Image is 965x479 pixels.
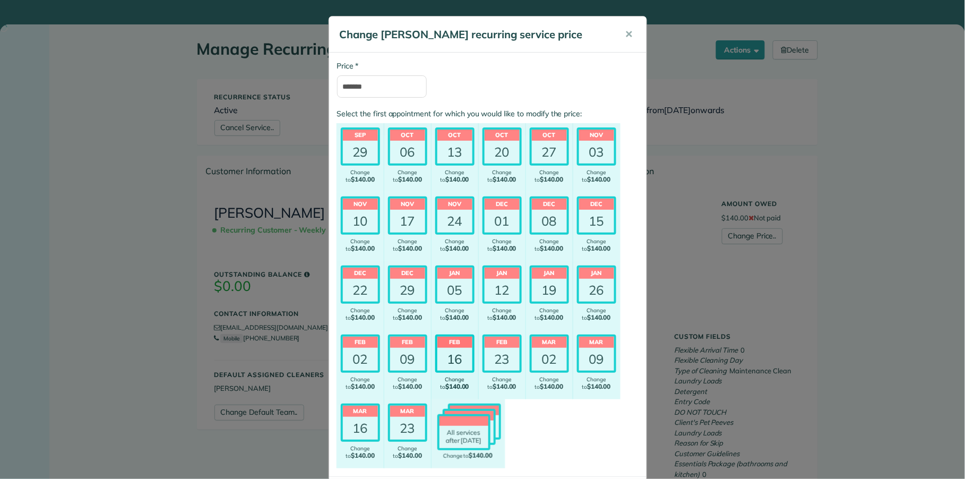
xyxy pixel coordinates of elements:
div: Change to [435,307,475,321]
header: Feb [390,337,425,348]
header: Nov [437,199,472,210]
span: $140.00 [398,313,422,321]
div: Change to [341,307,380,321]
div: 16 [437,348,472,371]
div: Change to [482,377,522,390]
div: Change to [530,169,569,183]
span: $140.00 [587,175,611,183]
span: ✕ [625,28,633,40]
div: Change to [530,377,569,390]
div: 08 [532,210,567,233]
header: Nov [343,199,378,210]
div: 29 [343,141,378,164]
div: 29 [390,279,425,302]
div: 20 [485,141,520,164]
div: Change to [341,377,380,390]
div: 15 [579,210,614,233]
header: Oct [485,130,520,141]
header: Dec [532,199,567,210]
span: $140.00 [493,382,516,390]
header: Dec [485,199,520,210]
label: Select the first appointment for which you would like to modify the price: [337,108,639,119]
span: $140.00 [540,382,564,390]
span: $140.00 [540,313,564,321]
div: Change to [435,452,501,459]
span: $140.00 [398,451,422,459]
span: $140.00 [587,382,611,390]
div: 22 [343,279,378,302]
div: Change to [435,169,475,183]
header: Mar [532,337,567,348]
div: 03 [579,141,614,164]
header: Jan [532,268,567,279]
header: Jan [437,268,472,279]
header: Nov [390,199,425,210]
div: Change to [577,169,616,183]
div: 24 [437,210,472,233]
span: $140.00 [445,382,469,390]
div: 19 [532,279,567,302]
span: $140.00 [351,175,375,183]
header: Nov [579,130,614,141]
div: Change to [435,377,475,390]
div: 02 [343,348,378,371]
header: Oct [437,130,472,141]
div: 16 [343,417,378,440]
header: Dec [390,268,425,279]
div: 09 [579,348,614,371]
header: Dec [579,199,614,210]
span: $140.00 [587,244,611,252]
div: 23 [390,417,425,440]
header: Feb [437,337,472,348]
div: All services after [DATE] [440,426,488,448]
div: Change to [435,238,475,252]
span: $140.00 [351,244,375,252]
div: 01 [485,210,520,233]
span: $140.00 [587,313,611,321]
div: 27 [532,141,567,164]
header: Jan [485,268,520,279]
div: Change to [530,238,569,252]
span: $140.00 [493,175,516,183]
div: Change to [341,169,380,183]
header: Feb [485,337,520,348]
div: Change to [388,377,427,390]
header: Feb [343,337,378,348]
div: 13 [437,141,472,164]
span: $140.00 [445,175,469,183]
header: Dec [343,268,378,279]
div: 09 [390,348,425,371]
span: $140.00 [540,244,564,252]
div: 02 [532,348,567,371]
span: $140.00 [351,451,375,459]
div: Change to [388,169,427,183]
div: Change to [577,307,616,321]
div: 12 [485,279,520,302]
header: Oct [390,130,425,141]
header: Mar [390,406,425,417]
span: $140.00 [493,244,516,252]
div: 06 [390,141,425,164]
div: Change to [388,238,427,252]
header: Mar [343,406,378,417]
div: Change to [341,238,380,252]
h5: Change [PERSON_NAME] recurring service price [340,27,610,42]
header: Jan [579,268,614,279]
span: $140.00 [351,382,375,390]
span: $140.00 [398,382,422,390]
span: $140.00 [398,175,422,183]
div: 26 [579,279,614,302]
div: Change to [482,238,522,252]
span: $140.00 [398,244,422,252]
header: Oct [532,130,567,141]
div: 23 [485,348,520,371]
div: Change to [482,169,522,183]
div: Change to [577,238,616,252]
header: Mar [579,337,614,348]
span: $140.00 [469,451,493,459]
div: Change to [341,446,380,459]
div: Change to [577,377,616,390]
div: Change to [388,307,427,321]
label: Price [337,61,358,71]
header: Sep [343,130,378,141]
